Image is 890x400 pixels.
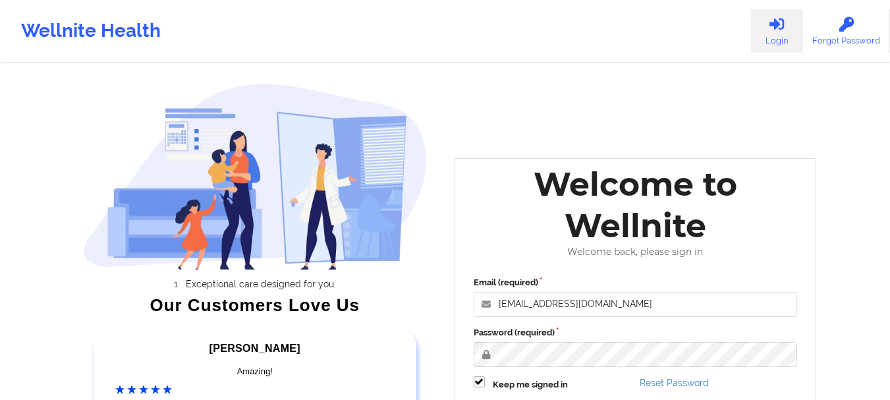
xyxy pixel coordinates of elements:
span: [PERSON_NAME] [209,343,300,354]
input: Email address [474,292,798,317]
div: Amazing! [115,365,395,378]
div: Welcome to Wellnite [464,163,807,246]
a: Forgot Password [802,9,890,53]
img: wellnite-auth-hero_200.c722682e.png [83,83,427,270]
a: Reset Password [640,378,709,388]
div: Welcome back, please sign in [464,246,807,258]
div: Our Customers Love Us [83,299,427,312]
li: Exceptional care designed for you. [95,279,427,289]
label: Keep me signed in [493,378,568,391]
label: Password (required) [474,326,798,339]
a: Login [751,9,802,53]
label: Email (required) [474,276,798,289]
